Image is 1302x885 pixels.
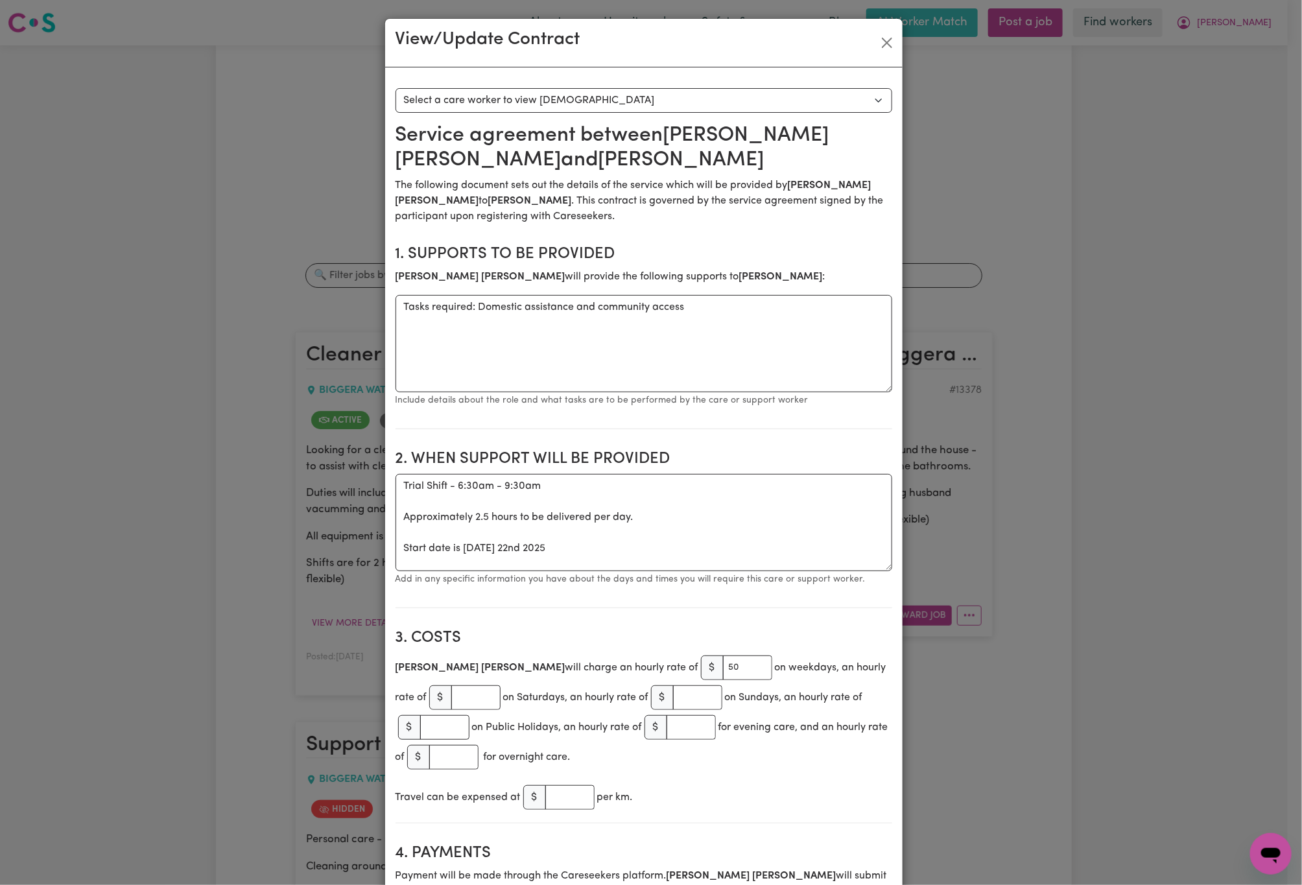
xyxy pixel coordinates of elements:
[407,745,430,770] span: $
[398,715,421,740] span: $
[396,663,565,673] b: [PERSON_NAME] [PERSON_NAME]
[701,655,724,680] span: $
[645,715,667,740] span: $
[396,450,892,469] h2: 2. When support will be provided
[396,29,580,51] h3: View/Update Contract
[396,629,892,648] h2: 3. Costs
[396,783,892,812] div: Travel can be expensed at per km.
[396,574,866,584] small: Add in any specific information you have about the days and times you will require this care or s...
[396,844,892,863] h2: 4. Payments
[667,871,836,881] b: [PERSON_NAME] [PERSON_NAME]
[488,196,572,206] b: [PERSON_NAME]
[396,269,892,285] p: will provide the following supports to :
[396,395,809,405] small: Include details about the role and what tasks are to be performed by the care or support worker
[396,474,892,571] textarea: Trial Shift - 6:30am - 9:30am Approximately 2.5 hours to be delivered per day. Start date is [DAT...
[523,785,546,810] span: $
[651,685,674,710] span: $
[429,685,452,710] span: $
[396,178,892,224] p: The following document sets out the details of the service which will be provided by to . This co...
[1250,833,1292,875] iframe: Button to launch messaging window
[396,295,892,392] textarea: Tasks required: Domestic assistance and community access
[877,32,897,53] button: Close
[739,272,823,282] b: [PERSON_NAME]
[396,272,565,282] b: [PERSON_NAME] [PERSON_NAME]
[396,653,892,772] div: will charge an hourly rate of on weekdays, an hourly rate of on Saturdays, an hourly rate of on S...
[396,123,892,173] h2: Service agreement between [PERSON_NAME] [PERSON_NAME] and [PERSON_NAME]
[396,245,892,264] h2: 1. Supports to be provided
